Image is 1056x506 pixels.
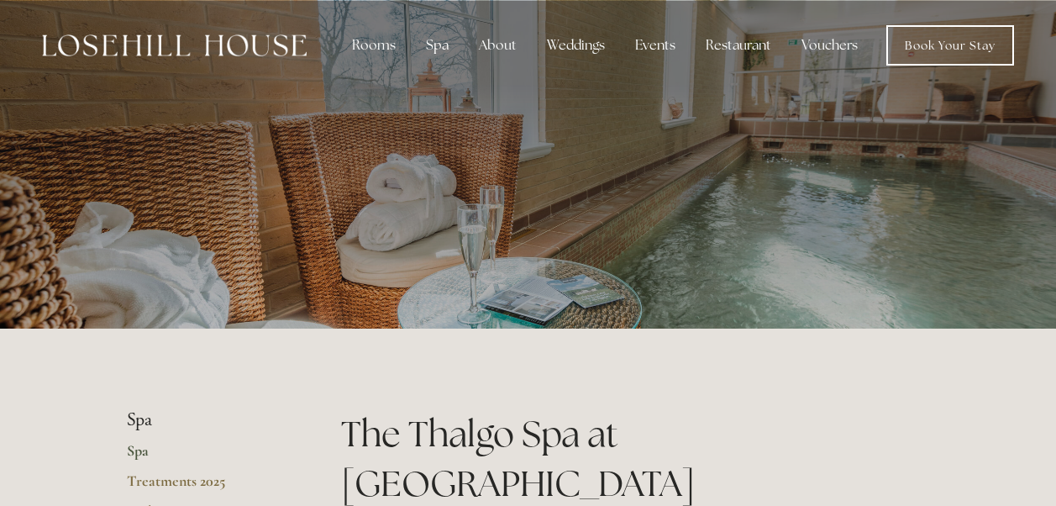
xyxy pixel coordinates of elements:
[886,25,1014,66] a: Book Your Stay
[127,409,287,431] li: Spa
[42,34,307,56] img: Losehill House
[127,472,287,502] a: Treatments 2025
[788,29,871,62] a: Vouchers
[412,29,462,62] div: Spa
[692,29,785,62] div: Restaurant
[465,29,530,62] div: About
[127,441,287,472] a: Spa
[339,29,409,62] div: Rooms
[533,29,618,62] div: Weddings
[622,29,689,62] div: Events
